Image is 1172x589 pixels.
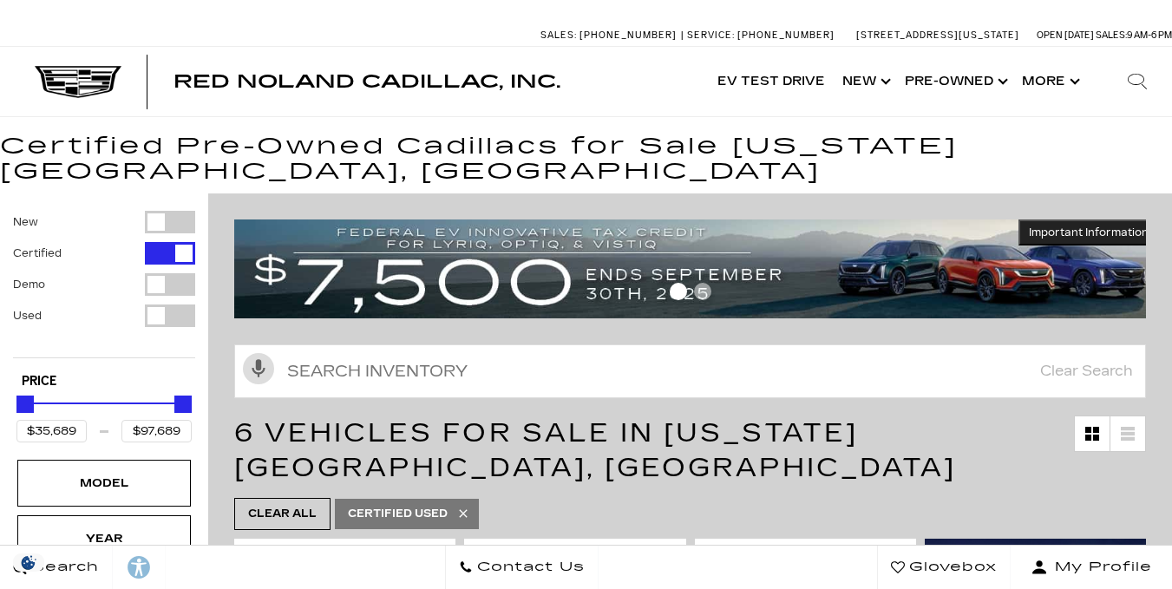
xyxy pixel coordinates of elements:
button: More [1013,47,1085,116]
div: Year [61,529,147,548]
span: Search [27,555,99,579]
a: Pre-Owned [896,47,1013,116]
label: New [13,213,38,231]
div: Minimum Price [16,396,34,413]
div: Maximum Price [174,396,192,413]
button: Open user profile menu [1011,546,1172,589]
span: Go to slide 2 [694,283,711,300]
a: Sales: [PHONE_NUMBER] [540,30,681,40]
a: New [834,47,896,116]
span: Sales: [1096,29,1127,41]
h5: Price [22,374,187,389]
section: Click to Open Cookie Consent Modal [9,553,49,572]
label: Certified [13,245,62,262]
span: My Profile [1048,555,1152,579]
span: Contact Us [473,555,585,579]
span: Open [DATE] [1037,29,1094,41]
img: Opt-Out Icon [9,553,49,572]
img: vrp-tax-ending-august-version [234,219,1159,318]
span: [PHONE_NUMBER] [737,29,835,41]
a: Service: [PHONE_NUMBER] [681,30,839,40]
svg: Click to toggle on voice search [243,353,274,384]
span: Sales: [540,29,577,41]
input: Minimum [16,420,87,442]
span: Certified Used [348,503,448,525]
label: Demo [13,276,45,293]
div: Filter by Vehicle Type [13,211,195,357]
div: Price [16,389,192,442]
span: Glovebox [905,555,997,579]
button: Important Information [1018,219,1159,245]
span: Important Information [1029,226,1149,239]
a: [STREET_ADDRESS][US_STATE] [856,29,1019,41]
a: Glovebox [877,546,1011,589]
label: Used [13,307,42,324]
div: YearYear [17,515,191,562]
input: Maximum [121,420,192,442]
a: Red Noland Cadillac, Inc. [174,73,560,90]
span: Clear All [248,503,317,525]
span: [PHONE_NUMBER] [579,29,677,41]
span: Go to slide 1 [670,283,687,300]
div: Model [61,474,147,493]
a: EV Test Drive [709,47,834,116]
a: Contact Us [445,546,599,589]
span: 9 AM-6 PM [1127,29,1172,41]
input: Search Inventory [234,344,1146,398]
span: Red Noland Cadillac, Inc. [174,71,560,92]
span: 6 Vehicles for Sale in [US_STATE][GEOGRAPHIC_DATA], [GEOGRAPHIC_DATA] [234,417,956,483]
img: Cadillac Dark Logo with Cadillac White Text [35,66,121,99]
div: ModelModel [17,460,191,507]
span: Service: [687,29,735,41]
